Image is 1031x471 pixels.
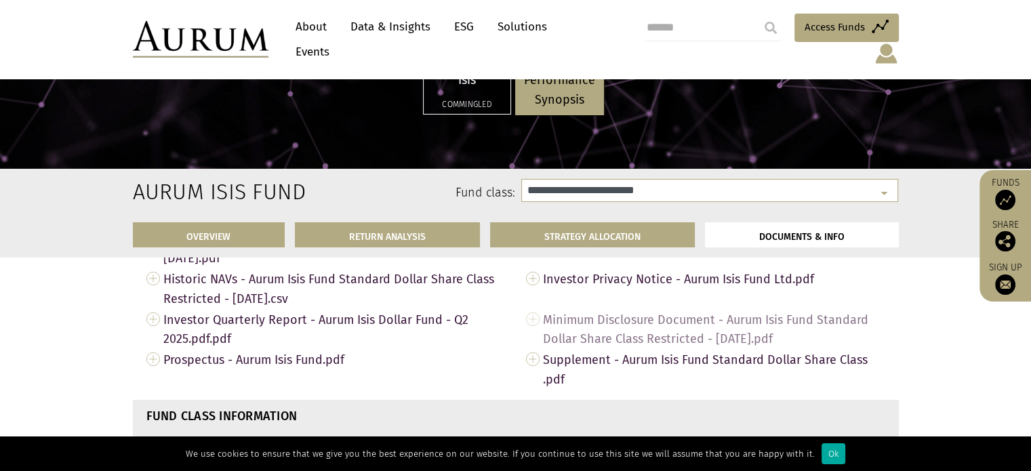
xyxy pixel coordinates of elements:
h2: Aurum Isis Fund [133,179,243,205]
p: Performance Synopsis [524,70,595,110]
a: Sign up [986,262,1024,295]
span: Investor Quarterly Report - Aurum Isis Dollar Fund - Q2 2025.pdf.pdf [163,309,506,350]
label: Fund class: [264,184,515,202]
span: Prospectus - Aurum Isis Fund.pdf [163,349,506,370]
a: Access Funds [794,14,899,42]
img: Share this post [995,231,1015,251]
span: Minimum Disclosure Document - Aurum Isis Fund Standard Dollar Share Class Restricted - [DATE].pdf [543,309,885,350]
strong: FUND CLASS INFORMATION [146,409,298,424]
div: Share [986,220,1024,251]
span: Access Funds [805,19,865,35]
input: Submit [757,14,784,41]
a: ESG [447,14,481,39]
img: account-icon.svg [874,42,899,65]
span: Supplement - Aurum Isis Fund Standard Dollar Share Class .pdf [543,349,885,390]
p: Isis [432,70,502,90]
img: Aurum [133,21,268,58]
img: Access Funds [995,190,1015,210]
div: Ok [822,443,845,464]
h5: Commingled [432,100,502,108]
a: About [289,14,333,39]
span: Investor Privacy Notice - Aurum Isis Fund Ltd.pdf [543,268,885,289]
a: OVERVIEW [133,222,285,247]
img: Sign up to our newsletter [995,274,1015,295]
a: Events [289,39,329,64]
a: RETURN ANALYSIS [295,222,480,247]
a: Funds [986,177,1024,210]
a: STRATEGY ALLOCATION [490,222,695,247]
a: Solutions [491,14,554,39]
span: Historic NAVs - Aurum Isis Fund Standard Dollar Share Class Restricted - [DATE].csv [163,268,506,309]
a: Data & Insights [344,14,437,39]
